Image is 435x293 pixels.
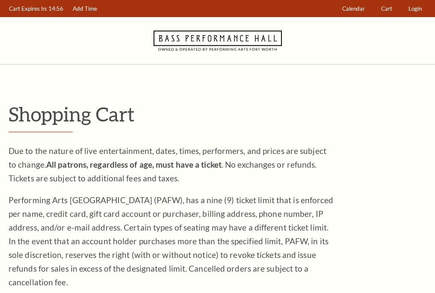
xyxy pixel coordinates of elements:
[9,103,426,125] p: Shopping Cart
[405,0,426,17] a: Login
[377,0,397,17] a: Cart
[69,0,101,17] a: Add Time
[9,146,326,183] span: Due to the nature of live entertainment, dates, times, performers, and prices are subject to chan...
[381,5,392,12] span: Cart
[9,5,47,12] span: Cart Expires In:
[342,5,365,12] span: Calendar
[338,0,369,17] a: Calendar
[408,5,422,12] span: Login
[46,160,222,169] strong: All patrons, regardless of age, must have a ticket
[9,193,334,289] p: Performing Arts [GEOGRAPHIC_DATA] (PAFW), has a nine (9) ticket limit that is enforced per name, ...
[48,5,63,12] span: 14:56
